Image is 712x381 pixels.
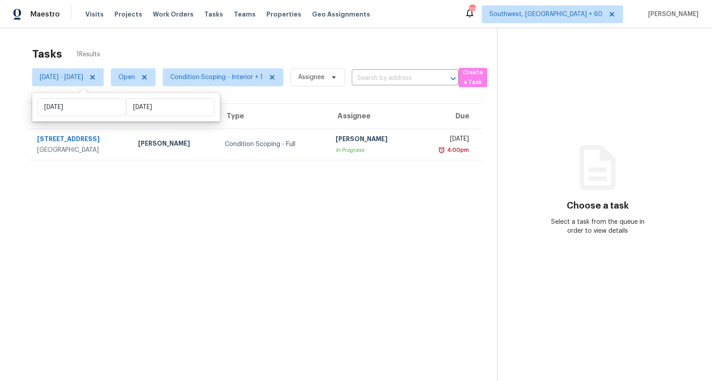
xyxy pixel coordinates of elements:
[40,73,83,82] span: [DATE] - [DATE]
[415,104,483,129] th: Due
[336,134,408,146] div: [PERSON_NAME]
[567,201,629,210] h3: Choose a task
[438,146,445,155] img: Overdue Alarm Icon
[352,71,434,85] input: Search by address
[329,104,415,129] th: Assignee
[225,140,322,149] div: Condition Scoping - Full
[153,10,194,19] span: Work Orders
[37,134,124,146] div: [STREET_ADDRESS]
[30,10,60,19] span: Maestro
[489,10,602,19] span: Southwest, [GEOGRAPHIC_DATA] + 60
[422,134,469,146] div: [DATE]
[76,50,100,59] span: 1 Results
[29,104,131,129] th: Address
[298,73,324,82] span: Assignee
[118,73,135,82] span: Open
[447,72,459,85] button: Open
[126,98,215,116] input: End date
[170,73,263,82] span: Condition Scoping - Interior + 1
[38,98,126,116] input: Start date
[336,146,408,155] div: In Progress
[234,10,256,19] span: Teams
[469,5,475,14] div: 779
[445,146,469,155] div: 4:00pm
[114,10,142,19] span: Projects
[645,10,699,19] span: [PERSON_NAME]
[218,104,329,129] th: Type
[85,10,104,19] span: Visits
[312,10,370,19] span: Geo Assignments
[266,10,301,19] span: Properties
[463,67,483,88] span: Create a Task
[459,68,487,87] button: Create a Task
[37,146,124,155] div: [GEOGRAPHIC_DATA]
[204,11,223,17] span: Tasks
[138,139,211,150] div: [PERSON_NAME]
[32,50,62,59] h2: Tasks
[548,218,648,235] div: Select a task from the queue in order to view details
